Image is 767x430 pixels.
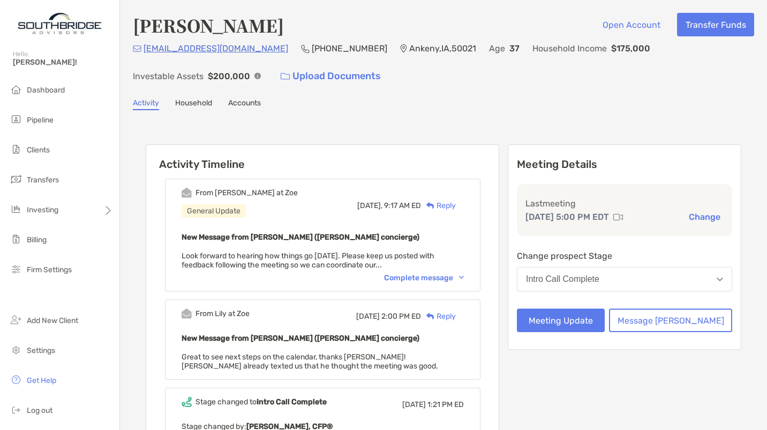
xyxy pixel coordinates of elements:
p: $175,000 [611,42,650,55]
img: clients icon [10,143,22,156]
img: dashboard icon [10,83,22,96]
div: Complete message [384,273,464,282]
p: Age [489,42,505,55]
p: [DATE] 5:00 PM EDT [525,210,609,224]
span: Dashboard [27,86,65,95]
div: Intro Call Complete [526,274,599,284]
button: Change [686,211,724,222]
img: Info Icon [254,73,261,79]
span: Add New Client [27,316,78,325]
b: New Message from [PERSON_NAME] ([PERSON_NAME] concierge) [182,233,419,242]
span: Look forward to hearing how things go [DATE]. Please keep us posted with feedback following the m... [182,251,434,270]
a: Household [175,98,212,110]
img: firm-settings icon [10,263,22,275]
img: Chevron icon [459,276,464,279]
span: Pipeline [27,116,54,125]
span: [DATE] [402,400,426,409]
button: Message [PERSON_NAME] [609,309,732,332]
b: Intro Call Complete [257,397,327,406]
span: Great to see next steps on the calendar, thanks [PERSON_NAME]! [PERSON_NAME] already texted us th... [182,352,438,371]
img: add_new_client icon [10,313,22,326]
img: Reply icon [426,202,434,209]
span: [DATE], [357,201,382,210]
img: billing icon [10,233,22,245]
img: Event icon [182,397,192,407]
img: button icon [281,73,290,80]
p: Ankeny , IA , 50021 [409,42,476,55]
img: Location Icon [400,44,407,53]
span: Settings [27,346,55,355]
p: Meeting Details [517,158,732,171]
a: Accounts [228,98,261,110]
img: pipeline icon [10,113,22,126]
img: transfers icon [10,173,22,186]
div: Stage changed to [195,397,327,406]
span: Get Help [27,376,56,385]
img: get-help icon [10,373,22,386]
span: Log out [27,406,52,415]
span: 1:21 PM ED [427,400,464,409]
span: [PERSON_NAME]! [13,58,113,67]
p: Change prospect Stage [517,249,732,263]
div: Reply [421,311,456,322]
div: From Lily at Zoe [195,309,250,318]
span: Clients [27,145,50,155]
p: 37 [509,42,520,55]
img: Open dropdown arrow [717,278,723,281]
p: [PHONE_NUMBER] [312,42,387,55]
h6: Activity Timeline [146,145,499,171]
button: Intro Call Complete [517,267,732,291]
span: 2:00 PM ED [381,312,421,321]
div: Reply [421,200,456,211]
p: $200,000 [208,70,250,83]
div: From [PERSON_NAME] at Zoe [195,188,298,197]
img: Event icon [182,309,192,319]
img: Email Icon [133,45,141,52]
p: [EMAIL_ADDRESS][DOMAIN_NAME] [144,42,288,55]
button: Transfer Funds [677,13,754,36]
img: investing icon [10,203,22,216]
p: Household Income [532,42,607,55]
h4: [PERSON_NAME] [133,13,284,37]
b: New Message from [PERSON_NAME] ([PERSON_NAME] concierge) [182,334,419,343]
button: Open Account [594,13,668,36]
a: Activity [133,98,159,110]
p: Last meeting [525,197,724,210]
span: Transfers [27,175,59,185]
img: Event icon [182,188,192,198]
img: Phone Icon [301,44,310,53]
span: [DATE] [356,312,380,321]
img: Reply icon [426,313,434,320]
span: Billing [27,235,47,244]
span: 9:17 AM ED [384,201,421,210]
img: Zoe Logo [13,4,107,43]
img: logout icon [10,403,22,416]
a: Upload Documents [274,65,388,88]
span: Firm Settings [27,265,72,274]
img: communication type [613,213,623,221]
p: Investable Assets [133,70,204,83]
span: Investing [27,205,58,214]
div: General Update [182,204,246,218]
img: settings icon [10,343,22,356]
button: Meeting Update [517,309,605,332]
